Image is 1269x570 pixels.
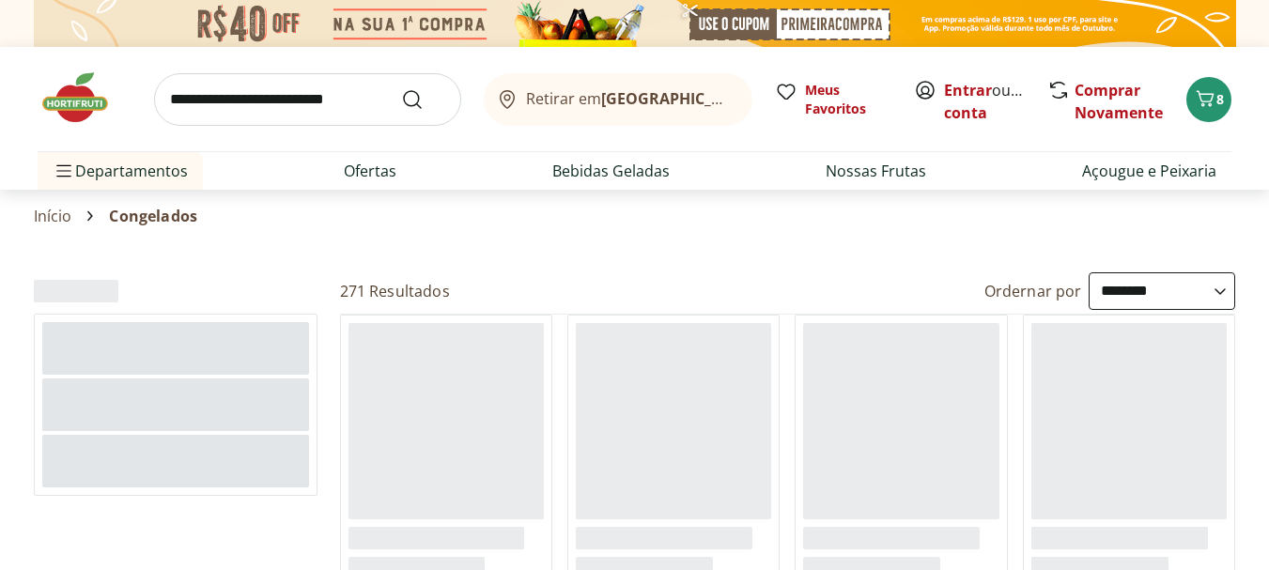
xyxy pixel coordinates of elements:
[53,148,188,193] span: Departamentos
[344,160,396,182] a: Ofertas
[805,81,891,118] span: Meus Favoritos
[944,80,1047,123] a: Criar conta
[944,79,1028,124] span: ou
[109,208,197,224] span: Congelados
[53,148,75,193] button: Menu
[484,73,752,126] button: Retirar em[GEOGRAPHIC_DATA]/[GEOGRAPHIC_DATA]
[552,160,670,182] a: Bebidas Geladas
[34,208,72,224] a: Início
[1075,80,1163,123] a: Comprar Novamente
[775,81,891,118] a: Meus Favoritos
[601,88,918,109] b: [GEOGRAPHIC_DATA]/[GEOGRAPHIC_DATA]
[340,281,450,301] h2: 271 Resultados
[1186,77,1231,122] button: Carrinho
[944,80,992,100] a: Entrar
[401,88,446,111] button: Submit Search
[154,73,461,126] input: search
[526,90,734,107] span: Retirar em
[1216,90,1224,108] span: 8
[984,281,1082,301] label: Ordernar por
[38,69,132,126] img: Hortifruti
[826,160,926,182] a: Nossas Frutas
[1082,160,1216,182] a: Açougue e Peixaria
